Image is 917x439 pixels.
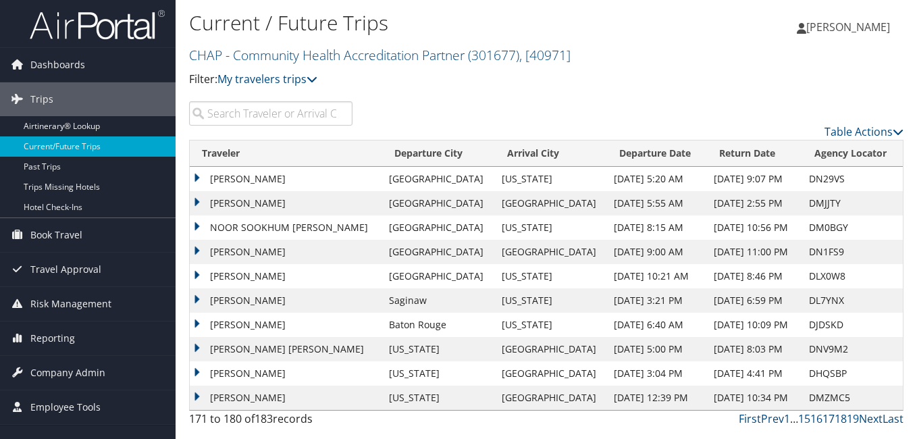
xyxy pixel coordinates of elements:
[495,361,607,386] td: [GEOGRAPHIC_DATA]
[802,215,903,240] td: DM0BGY
[190,386,382,410] td: [PERSON_NAME]
[382,264,494,288] td: [GEOGRAPHIC_DATA]
[382,191,494,215] td: [GEOGRAPHIC_DATA]
[802,264,903,288] td: DLX0W8
[382,215,494,240] td: [GEOGRAPHIC_DATA]
[495,337,607,361] td: [GEOGRAPHIC_DATA]
[30,82,53,116] span: Trips
[382,337,494,361] td: [US_STATE]
[382,313,494,337] td: Baton Rouge
[883,411,903,426] a: Last
[190,240,382,264] td: [PERSON_NAME]
[802,191,903,215] td: DMJJTY
[190,167,382,191] td: [PERSON_NAME]
[607,386,707,410] td: [DATE] 12:39 PM
[607,140,707,167] th: Departure Date: activate to sort column descending
[382,288,494,313] td: Saginaw
[189,411,352,434] div: 171 to 180 of records
[607,264,707,288] td: [DATE] 10:21 AM
[802,167,903,191] td: DN29VS
[798,411,810,426] a: 15
[707,361,802,386] td: [DATE] 4:41 PM
[189,71,665,88] p: Filter:
[30,218,82,252] span: Book Travel
[802,140,903,167] th: Agency Locator: activate to sort column ascending
[707,140,802,167] th: Return Date: activate to sort column ascending
[190,361,382,386] td: [PERSON_NAME]
[217,72,317,86] a: My travelers trips
[707,191,802,215] td: [DATE] 2:55 PM
[739,411,761,426] a: First
[707,264,802,288] td: [DATE] 8:46 PM
[802,240,903,264] td: DN1FS9
[607,191,707,215] td: [DATE] 5:55 AM
[607,313,707,337] td: [DATE] 6:40 AM
[797,7,903,47] a: [PERSON_NAME]
[802,337,903,361] td: DNV9M2
[189,9,665,37] h1: Current / Future Trips
[495,191,607,215] td: [GEOGRAPHIC_DATA]
[495,288,607,313] td: [US_STATE]
[607,288,707,313] td: [DATE] 3:21 PM
[468,46,519,64] span: ( 301677 )
[810,411,822,426] a: 16
[190,337,382,361] td: [PERSON_NAME] [PERSON_NAME]
[790,411,798,426] span: …
[495,140,607,167] th: Arrival City: activate to sort column ascending
[30,356,105,390] span: Company Admin
[382,140,494,167] th: Departure City: activate to sort column ascending
[707,215,802,240] td: [DATE] 10:56 PM
[189,101,352,126] input: Search Traveler or Arrival City
[190,215,382,240] td: NOOR SOOKHUM [PERSON_NAME]
[495,240,607,264] td: [GEOGRAPHIC_DATA]
[707,167,802,191] td: [DATE] 9:07 PM
[806,20,890,34] span: [PERSON_NAME]
[382,386,494,410] td: [US_STATE]
[255,411,273,426] span: 183
[382,361,494,386] td: [US_STATE]
[495,264,607,288] td: [US_STATE]
[382,240,494,264] td: [GEOGRAPHIC_DATA]
[835,411,847,426] a: 18
[190,313,382,337] td: [PERSON_NAME]
[802,313,903,337] td: DJDSKD
[607,240,707,264] td: [DATE] 9:00 AM
[707,337,802,361] td: [DATE] 8:03 PM
[190,191,382,215] td: [PERSON_NAME]
[30,253,101,286] span: Travel Approval
[859,411,883,426] a: Next
[30,321,75,355] span: Reporting
[495,167,607,191] td: [US_STATE]
[847,411,859,426] a: 19
[519,46,571,64] span: , [ 40971 ]
[822,411,835,426] a: 17
[707,386,802,410] td: [DATE] 10:34 PM
[30,9,165,41] img: airportal-logo.png
[784,411,790,426] a: 1
[707,288,802,313] td: [DATE] 6:59 PM
[824,124,903,139] a: Table Actions
[495,215,607,240] td: [US_STATE]
[495,386,607,410] td: [GEOGRAPHIC_DATA]
[495,313,607,337] td: [US_STATE]
[30,48,85,82] span: Dashboards
[189,46,571,64] a: CHAP - Community Health Accreditation Partner
[707,313,802,337] td: [DATE] 10:09 PM
[607,215,707,240] td: [DATE] 8:15 AM
[802,361,903,386] td: DHQSBP
[607,337,707,361] td: [DATE] 5:00 PM
[707,240,802,264] td: [DATE] 11:00 PM
[802,386,903,410] td: DMZMC5
[30,390,101,424] span: Employee Tools
[761,411,784,426] a: Prev
[190,140,382,167] th: Traveler: activate to sort column ascending
[190,288,382,313] td: [PERSON_NAME]
[607,167,707,191] td: [DATE] 5:20 AM
[190,264,382,288] td: [PERSON_NAME]
[382,167,494,191] td: [GEOGRAPHIC_DATA]
[30,287,111,321] span: Risk Management
[802,288,903,313] td: DL7YNX
[607,361,707,386] td: [DATE] 3:04 PM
